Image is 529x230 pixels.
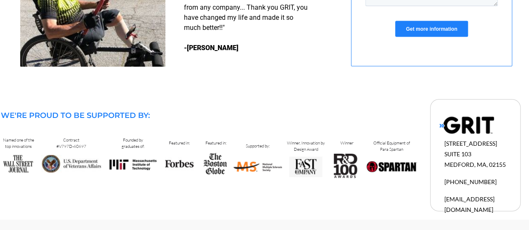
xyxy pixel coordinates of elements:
span: SUITE 103 [444,150,471,158]
span: Founded by graduates of: [122,137,144,149]
strong: -[PERSON_NAME] [184,44,239,52]
span: Official Equipment of Para Spartan [373,140,410,152]
span: Supported by: [246,143,270,149]
span: Named one of the top innovations [3,137,34,149]
span: Winner, Innovation by Design Award [287,140,325,152]
span: MEDFORD, MA, 02155 [444,161,506,168]
span: [EMAIL_ADDRESS][DOMAIN_NAME] [444,195,494,213]
span: Featured in: [169,140,190,146]
span: [STREET_ADDRESS] [444,140,497,147]
span: Featured in: [205,140,226,146]
span: WE'RE PROUD TO BE SUPPORTED BY: [1,111,150,120]
span: Winner [340,140,354,146]
span: [PHONE_NUMBER] [444,178,497,185]
span: Contract #V797D-60697 [56,137,86,149]
input: Get more information [30,203,102,219]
